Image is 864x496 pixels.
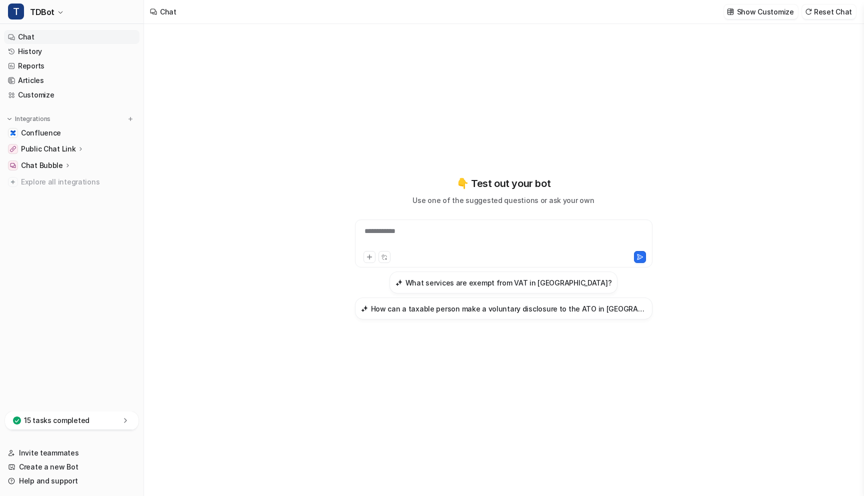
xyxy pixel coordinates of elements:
[737,6,794,17] p: Show Customize
[8,3,24,19] span: T
[371,303,646,314] h3: How can a taxable person make a voluntary disclosure to the ATO in [GEOGRAPHIC_DATA]?
[405,277,612,288] h3: What services are exempt from VAT in [GEOGRAPHIC_DATA]?
[30,5,54,19] span: TDBot
[10,162,16,168] img: Chat Bubble
[802,4,856,19] button: Reset Chat
[4,114,53,124] button: Integrations
[10,146,16,152] img: Public Chat Link
[4,73,139,87] a: Articles
[24,415,89,425] p: 15 tasks completed
[6,115,13,122] img: expand menu
[127,115,134,122] img: menu_add.svg
[4,44,139,58] a: History
[4,460,139,474] a: Create a new Bot
[21,174,135,190] span: Explore all integrations
[15,115,50,123] p: Integrations
[160,6,176,17] div: Chat
[4,59,139,73] a: Reports
[4,30,139,44] a: Chat
[456,176,550,191] p: 👇 Test out your bot
[8,177,18,187] img: explore all integrations
[4,446,139,460] a: Invite teammates
[389,271,618,293] button: What services are exempt from VAT in Mauritius?What services are exempt from VAT in [GEOGRAPHIC_D...
[412,195,594,205] p: Use one of the suggested questions or ask your own
[727,8,734,15] img: customize
[10,130,16,136] img: Confluence
[4,175,139,189] a: Explore all integrations
[21,144,76,154] p: Public Chat Link
[355,297,652,319] button: How can a taxable person make a voluntary disclosure to the ATO in Australia?How can a taxable pe...
[395,279,402,286] img: What services are exempt from VAT in Mauritius?
[21,128,61,138] span: Confluence
[4,88,139,102] a: Customize
[724,4,798,19] button: Show Customize
[361,305,368,312] img: How can a taxable person make a voluntary disclosure to the ATO in Australia?
[21,160,63,170] p: Chat Bubble
[805,8,812,15] img: reset
[4,474,139,488] a: Help and support
[4,126,139,140] a: ConfluenceConfluence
